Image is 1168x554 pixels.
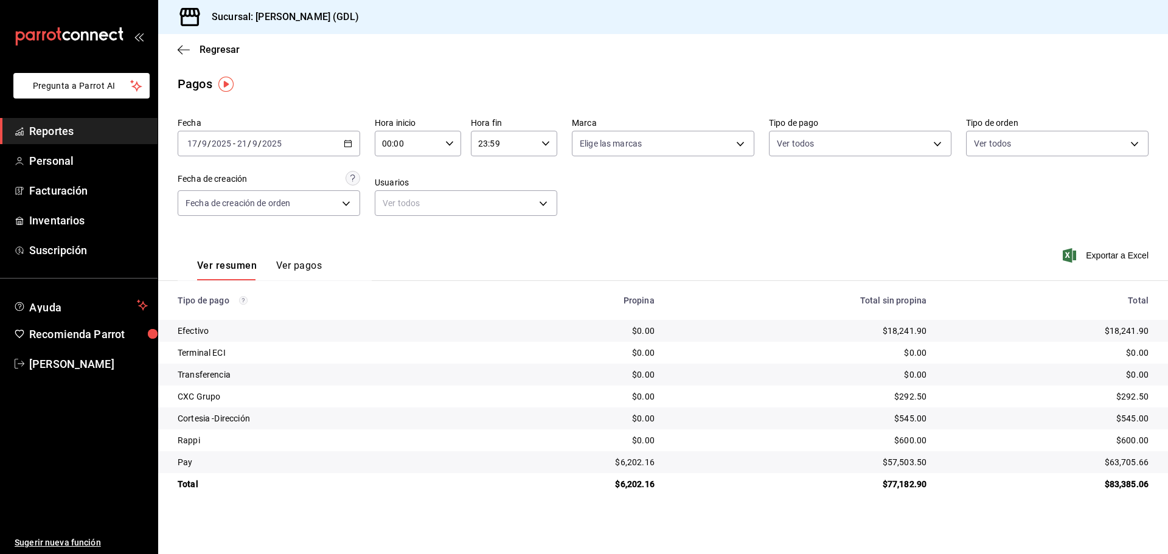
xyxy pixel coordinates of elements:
[276,260,322,280] button: Ver pagos
[488,478,655,490] div: $6,202.16
[9,88,150,101] a: Pregunta a Parrot AI
[674,325,926,337] div: $18,241.90
[13,73,150,99] button: Pregunta a Parrot AI
[674,456,926,468] div: $57,503.50
[674,296,926,305] div: Total sin propina
[674,390,926,403] div: $292.50
[946,325,1149,337] div: $18,241.90
[488,369,655,381] div: $0.00
[186,197,290,209] span: Fecha de creación de orden
[178,296,469,305] div: Tipo de pago
[178,75,212,93] div: Pagos
[375,190,557,216] div: Ver todos
[29,242,148,258] span: Suscripción
[1065,248,1149,263] button: Exportar a Excel
[946,434,1149,446] div: $600.00
[488,456,655,468] div: $6,202.16
[202,10,359,24] h3: Sucursal: [PERSON_NAME] (GDL)
[488,325,655,337] div: $0.00
[248,139,251,148] span: /
[178,44,240,55] button: Regresar
[134,32,144,41] button: open_drawer_menu
[178,119,360,127] label: Fecha
[200,44,240,55] span: Regresar
[375,119,461,127] label: Hora inicio
[201,139,207,148] input: --
[488,390,655,403] div: $0.00
[29,298,132,313] span: Ayuda
[178,434,469,446] div: Rappi
[946,347,1149,359] div: $0.00
[777,137,814,150] span: Ver todos
[674,347,926,359] div: $0.00
[29,182,148,199] span: Facturación
[211,139,232,148] input: ----
[239,296,248,305] svg: Los pagos realizados con Pay y otras terminales son montos brutos.
[488,347,655,359] div: $0.00
[488,412,655,424] div: $0.00
[580,137,642,150] span: Elige las marcas
[233,139,235,148] span: -
[946,296,1149,305] div: Total
[966,119,1149,127] label: Tipo de orden
[674,434,926,446] div: $600.00
[946,478,1149,490] div: $83,385.06
[471,119,557,127] label: Hora fin
[33,80,131,92] span: Pregunta a Parrot AI
[197,260,257,280] button: Ver resumen
[178,369,469,381] div: Transferencia
[198,139,201,148] span: /
[29,123,148,139] span: Reportes
[178,347,469,359] div: Terminal ECI
[769,119,951,127] label: Tipo de pago
[572,119,754,127] label: Marca
[946,456,1149,468] div: $63,705.66
[29,153,148,169] span: Personal
[974,137,1011,150] span: Ver todos
[488,296,655,305] div: Propina
[187,139,198,148] input: --
[29,212,148,229] span: Inventarios
[237,139,248,148] input: --
[258,139,262,148] span: /
[375,178,557,187] label: Usuarios
[488,434,655,446] div: $0.00
[178,478,469,490] div: Total
[262,139,282,148] input: ----
[946,369,1149,381] div: $0.00
[29,356,148,372] span: [PERSON_NAME]
[178,412,469,424] div: Cortesia -Dirección
[946,390,1149,403] div: $292.50
[252,139,258,148] input: --
[218,77,234,92] img: Tooltip marker
[197,260,322,280] div: navigation tabs
[674,412,926,424] div: $545.00
[178,390,469,403] div: CXC Grupo
[29,326,148,342] span: Recomienda Parrot
[674,478,926,490] div: $77,182.90
[207,139,211,148] span: /
[674,369,926,381] div: $0.00
[178,173,247,185] div: Fecha de creación
[178,325,469,337] div: Efectivo
[15,536,148,549] span: Sugerir nueva función
[178,456,469,468] div: Pay
[946,412,1149,424] div: $545.00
